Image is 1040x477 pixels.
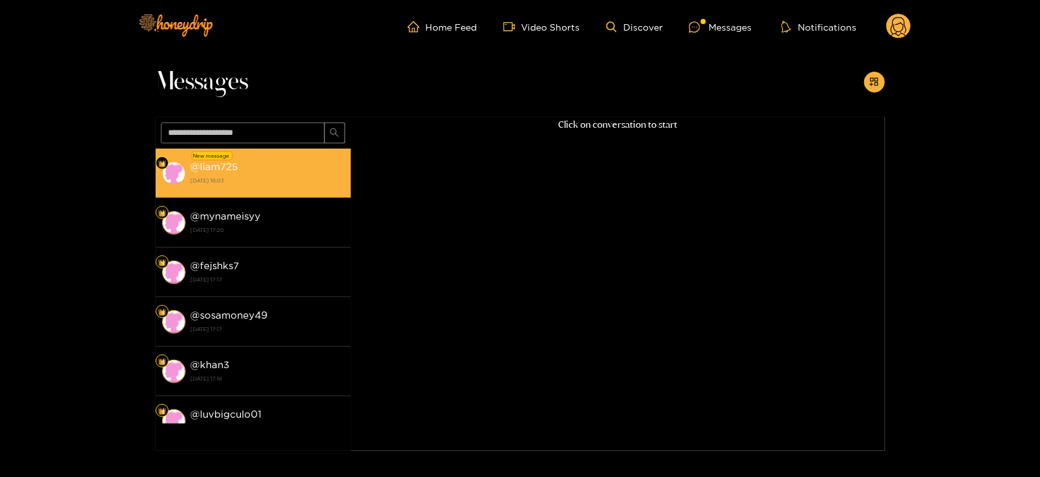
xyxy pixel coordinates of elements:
div: Messages [689,20,752,35]
div: New message [191,151,232,160]
img: conversation [162,409,186,433]
img: Fan Level [158,407,166,415]
strong: @ sosamoney49 [191,310,268,321]
img: Fan Level [158,259,166,267]
a: Discover [606,22,663,33]
button: appstore-add [864,72,885,93]
p: Click on conversation to start [351,117,885,132]
span: Messages [156,66,249,98]
img: Fan Level [158,308,166,316]
a: Home Feed [408,21,477,33]
strong: @ khan3 [191,359,230,370]
img: Fan Level [158,358,166,366]
strong: [DATE] 17:20 [191,224,344,236]
span: home [408,21,426,33]
strong: @ mynameisyy [191,210,261,222]
button: search [324,123,345,143]
strong: [DATE] 17:17 [191,323,344,335]
strong: [DATE] 17:17 [191,274,344,285]
button: Notifications [778,20,860,33]
span: search [330,128,339,139]
a: Video Shorts [503,21,580,33]
img: Fan Level [158,160,166,167]
strong: [DATE] 16:03 [191,175,344,186]
strong: [DATE] 17:16 [191,422,344,434]
img: conversation [162,211,186,235]
img: Fan Level [158,209,166,217]
span: video-camera [503,21,522,33]
strong: [DATE] 17:16 [191,373,344,384]
img: conversation [162,261,186,284]
span: appstore-add [869,77,879,88]
img: conversation [162,360,186,383]
strong: @ liam725 [191,161,238,172]
img: conversation [162,162,186,185]
img: conversation [162,310,186,334]
strong: @ fejshks7 [191,260,240,271]
strong: @ luvbigculo01 [191,409,262,420]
